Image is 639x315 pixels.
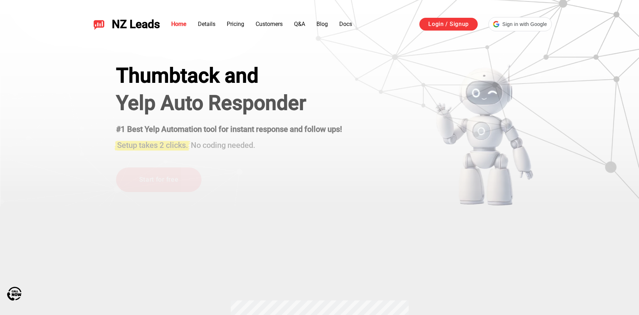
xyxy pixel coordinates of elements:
[93,18,105,30] img: NZ Leads logo
[502,21,547,28] span: Sign in with Google
[116,64,342,87] div: Thumbtack and
[488,17,551,31] div: Sign in with Google
[419,18,478,31] a: Login / Signup
[294,21,305,27] a: Q&A
[316,21,328,27] a: Blog
[116,167,201,192] a: Start for free
[198,21,215,27] a: Details
[227,21,244,27] a: Pricing
[7,287,21,301] img: Call Now
[116,137,342,151] h3: No coding needed.
[112,18,160,31] span: NZ Leads
[171,21,187,27] a: Home
[256,21,283,27] a: Customers
[435,64,534,206] img: yelp bot
[339,21,352,27] a: Docs
[116,91,342,114] h1: Yelp Auto Responder
[117,141,188,150] span: Setup takes 2 clicks.
[116,125,342,134] strong: #1 Best Yelp Automation tool for instant response and follow ups!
